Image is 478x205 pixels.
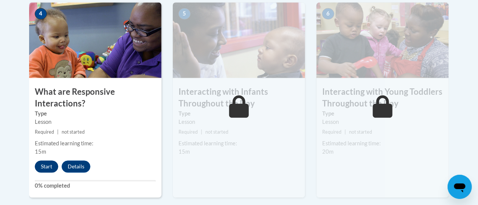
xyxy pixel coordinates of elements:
[35,8,47,20] span: 4
[178,140,300,148] div: Estimated learning time:
[178,110,300,118] label: Type
[322,149,334,155] span: 20m
[35,161,58,173] button: Start
[345,129,346,135] span: |
[35,110,156,118] label: Type
[35,140,156,148] div: Estimated learning time:
[173,86,305,110] h3: Interacting with Infants Throughout the Day
[35,149,46,155] span: 15m
[35,182,156,190] label: 0% completed
[173,3,305,78] img: Course Image
[178,149,190,155] span: 15m
[29,86,161,110] h3: What are Responsive Interactions?
[201,129,202,135] span: |
[317,86,449,110] h3: Interacting with Young Toddlers Throughout the Day
[448,175,472,199] iframe: Button to launch messaging window
[322,129,341,135] span: Required
[322,110,443,118] label: Type
[62,161,90,173] button: Details
[29,3,161,78] img: Course Image
[349,129,372,135] span: not started
[322,118,443,126] div: Lesson
[178,8,191,20] span: 5
[35,129,54,135] span: Required
[317,3,449,78] img: Course Image
[178,118,300,126] div: Lesson
[322,140,443,148] div: Estimated learning time:
[205,129,228,135] span: not started
[35,118,156,126] div: Lesson
[178,129,198,135] span: Required
[62,129,85,135] span: not started
[322,8,334,20] span: 6
[57,129,59,135] span: |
